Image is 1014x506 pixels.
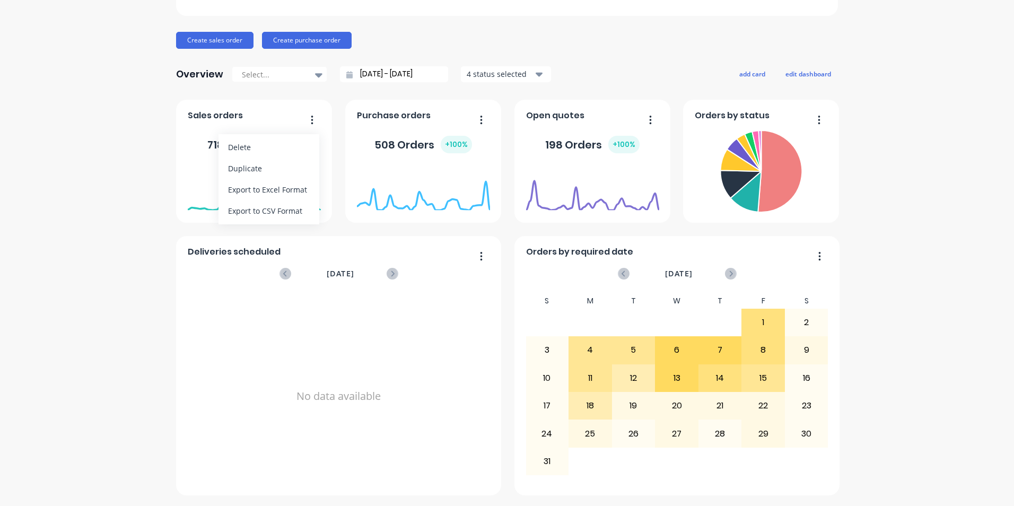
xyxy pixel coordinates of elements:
div: 508 Orders [374,136,472,153]
button: add card [732,67,772,81]
div: 8 [742,337,784,363]
div: 13 [655,365,698,391]
div: 22 [742,392,784,419]
div: F [741,293,785,309]
div: 31 [526,448,569,475]
div: 28 [699,420,741,447]
div: 5 [613,337,655,363]
div: Export to CSV Format [228,203,310,219]
span: [DATE] [327,268,354,280]
div: 6 [655,337,698,363]
button: Delete [218,137,319,158]
div: 23 [785,392,828,419]
div: 4 status selected [467,68,534,80]
span: [DATE] [665,268,693,280]
div: 27 [655,420,698,447]
div: 3 [526,337,569,363]
div: Duplicate [228,161,310,176]
div: 7 [699,337,741,363]
div: + 100 % [608,136,640,153]
button: Export to Excel Format [218,179,319,200]
div: 29 [742,420,784,447]
div: No data available [188,293,490,499]
div: T [698,293,742,309]
div: T [612,293,655,309]
div: + 100 % [441,136,472,153]
div: 20 [655,392,698,419]
div: W [655,293,698,309]
div: 4 [569,337,611,363]
div: 198 Orders [545,136,640,153]
button: edit dashboard [779,67,838,81]
div: 26 [613,420,655,447]
div: S [526,293,569,309]
div: 11 [569,365,611,391]
span: Orders by status [695,109,770,122]
div: 12 [613,365,655,391]
div: Export to Excel Format [228,182,310,197]
div: M [569,293,612,309]
button: Export to CSV Format [218,200,319,222]
div: 18 [569,392,611,419]
div: Overview [176,64,223,85]
div: 14 [699,365,741,391]
div: 10 [526,365,569,391]
span: Open quotes [526,109,584,122]
div: 9 [785,337,828,363]
div: 718 Orders [207,136,301,153]
span: Sales orders [188,109,243,122]
div: 16 [785,365,828,391]
span: Deliveries scheduled [188,246,281,258]
button: Duplicate [218,158,319,179]
div: 25 [569,420,611,447]
div: Delete [228,139,310,155]
div: 30 [785,420,828,447]
div: 1 [742,309,784,336]
div: 17 [526,392,569,419]
div: 19 [613,392,655,419]
span: Purchase orders [357,109,431,122]
div: 15 [742,365,784,391]
div: 24 [526,420,569,447]
button: Create purchase order [262,32,352,49]
div: 21 [699,392,741,419]
div: 2 [785,309,828,336]
div: S [785,293,828,309]
button: 4 status selected [461,66,551,82]
button: Create sales order [176,32,253,49]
